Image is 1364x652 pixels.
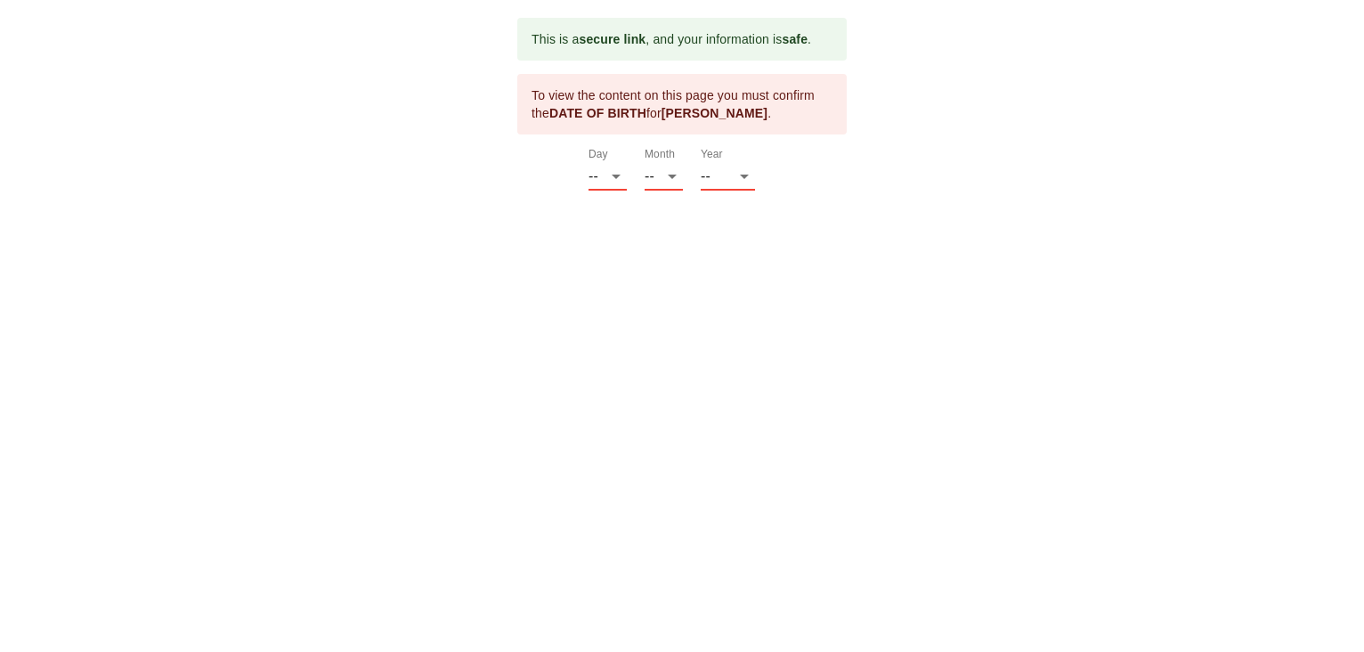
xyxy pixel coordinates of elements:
label: Month [645,150,675,160]
b: DATE OF BIRTH [549,106,646,120]
b: [PERSON_NAME] [662,106,767,120]
div: This is a , and your information is . [532,23,811,55]
b: safe [782,32,808,46]
div: To view the content on this page you must confirm the for . [532,79,832,129]
label: Day [589,150,608,160]
b: secure link [579,32,645,46]
label: Year [701,150,723,160]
